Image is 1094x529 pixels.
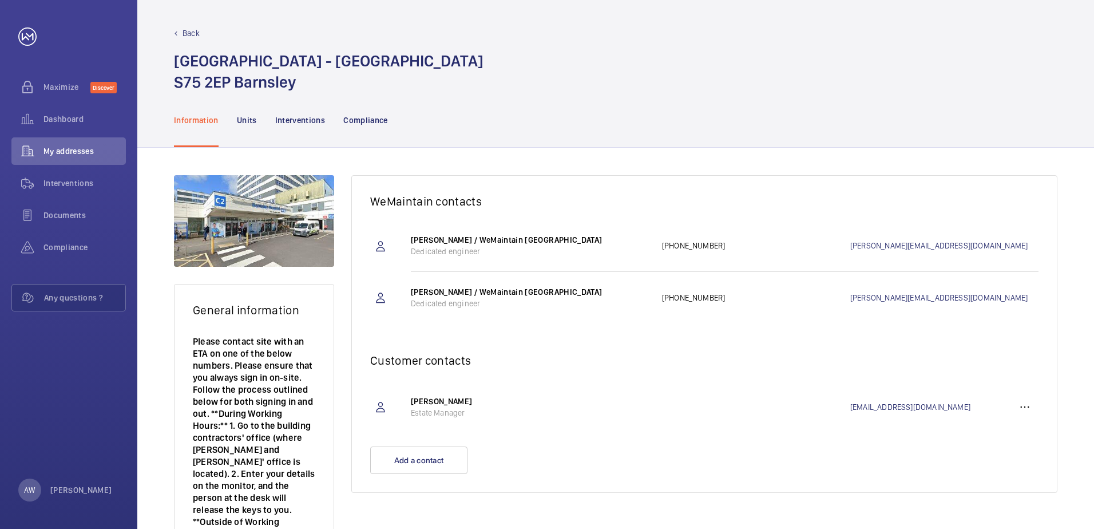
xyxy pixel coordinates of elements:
p: Interventions [275,115,326,126]
p: Dedicated engineer [411,246,651,257]
span: Discover [90,82,117,93]
p: [PERSON_NAME] / WeMaintain [GEOGRAPHIC_DATA] [411,286,651,298]
p: Estate Manager [411,407,651,419]
p: Dedicated engineer [411,298,651,309]
a: [PERSON_NAME][EMAIL_ADDRESS][DOMAIN_NAME] [850,292,1038,303]
p: Units [237,115,257,126]
span: Any questions ? [44,292,125,303]
span: Interventions [43,177,126,189]
p: Compliance [343,115,388,126]
h2: Customer contacts [370,353,1038,368]
h2: General information [193,303,315,317]
p: Information [174,115,219,126]
span: Documents [43,210,126,221]
a: [EMAIL_ADDRESS][DOMAIN_NAME] [850,401,1011,413]
p: [PERSON_NAME] [411,396,651,407]
span: Dashboard [43,113,126,125]
span: Maximize [43,81,90,93]
p: [PHONE_NUMBER] [662,240,850,251]
p: [PERSON_NAME] / WeMaintain [GEOGRAPHIC_DATA] [411,234,651,246]
p: Back [183,27,200,39]
span: My addresses [43,145,126,157]
p: [PHONE_NUMBER] [662,292,850,303]
span: Compliance [43,242,126,253]
h1: [GEOGRAPHIC_DATA] - [GEOGRAPHIC_DATA] S75 2EP Barnsley [174,50,483,93]
p: [PERSON_NAME] [50,484,112,496]
button: Add a contact [370,447,467,474]
p: AW [24,484,35,496]
h2: WeMaintain contacts [370,194,1038,208]
a: [PERSON_NAME][EMAIL_ADDRESS][DOMAIN_NAME] [850,240,1038,251]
